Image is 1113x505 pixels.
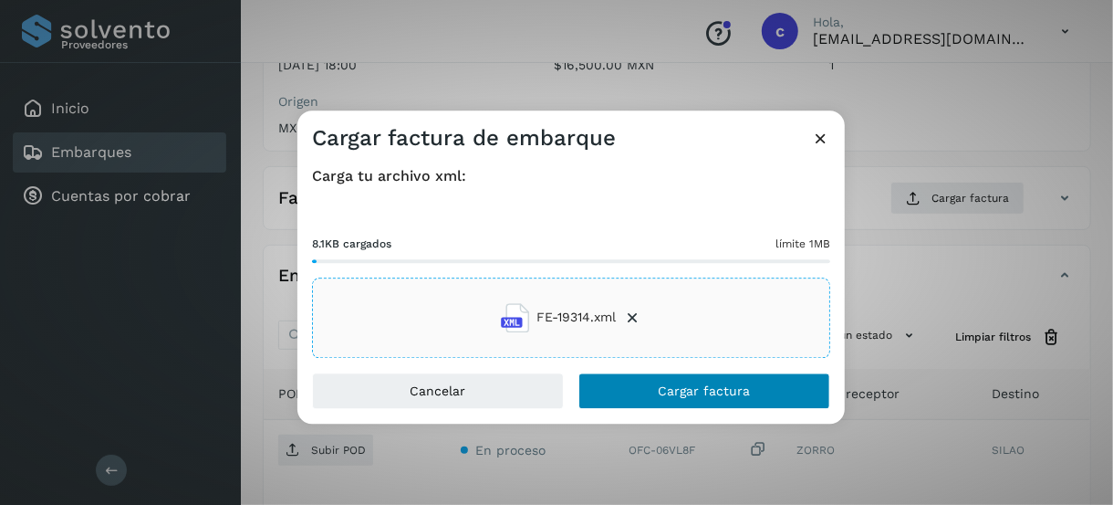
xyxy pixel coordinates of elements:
[578,373,830,409] button: Cargar factura
[411,384,466,397] span: Cancelar
[775,236,830,252] span: límite 1MB
[537,309,617,328] span: FE-19314.xml
[312,167,830,184] h4: Carga tu archivo xml:
[312,236,391,252] span: 8.1KB cargados
[312,125,616,152] h3: Cargar factura de embarque
[312,373,564,409] button: Cancelar
[659,384,751,397] span: Cargar factura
